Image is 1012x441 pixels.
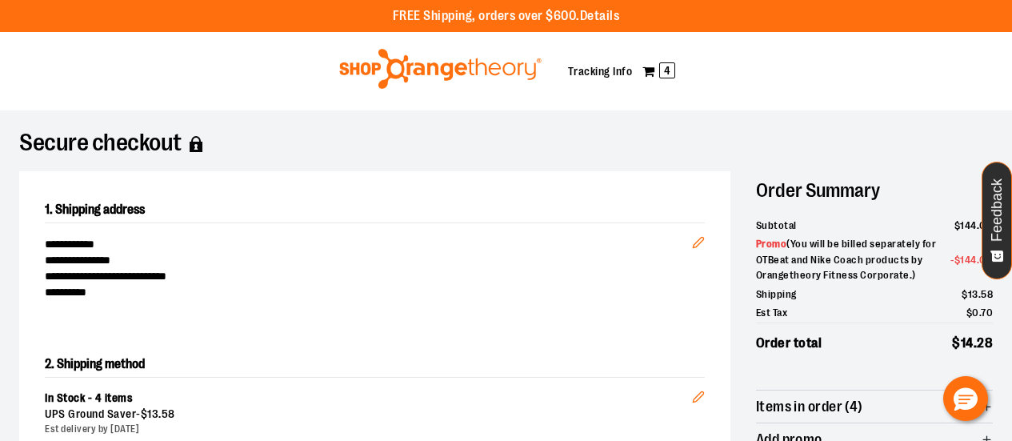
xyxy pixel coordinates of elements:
[679,365,718,421] button: Edit
[952,335,961,351] span: $
[974,335,978,351] span: .
[962,288,968,300] span: $
[158,407,162,420] span: .
[756,287,797,303] span: Shipping
[756,333,822,354] span: Order total
[978,288,982,300] span: .
[756,238,787,250] span: Promo
[982,162,1012,279] button: Feedback - Show survey
[977,254,980,266] span: .
[950,252,993,268] span: -
[990,178,1005,242] span: Feedback
[981,307,993,319] span: 70
[580,9,620,23] a: Details
[337,49,544,89] img: Shop Orangetheory
[960,219,977,231] span: 144
[960,254,977,266] span: 144
[756,399,863,415] span: Items in order (4)
[147,407,158,420] span: 13
[981,288,993,300] span: 58
[977,335,993,351] span: 28
[943,376,988,421] button: Hello, have a question? Let’s chat.
[659,62,675,78] span: 4
[756,391,993,423] button: Items in order (4)
[972,307,979,319] span: 0
[393,7,620,26] p: FREE Shipping, orders over $600.
[45,407,692,423] div: UPS Ground Saver -
[162,407,175,420] span: 58
[961,335,974,351] span: 14
[968,288,978,300] span: 13
[756,238,937,281] span: ( You will be billed separately for OTBeat and Nike Coach products by Orangetheory Fitness Corpor...
[756,218,797,234] span: Subtotal
[141,407,148,420] span: $
[979,219,993,231] span: 00
[45,423,692,436] div: Est delivery by [DATE]
[45,391,692,407] div: In Stock - 4 items
[954,219,961,231] span: $
[966,307,973,319] span: $
[45,197,705,223] h2: 1. Shipping address
[679,210,718,267] button: Edit
[954,254,961,266] span: $
[979,254,993,266] span: 00
[19,136,993,152] h1: Secure checkout
[568,65,633,78] a: Tracking Info
[756,305,788,321] span: Est Tax
[756,171,993,210] h2: Order Summary
[979,307,982,319] span: .
[977,219,980,231] span: .
[45,351,705,377] h2: 2. Shipping method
